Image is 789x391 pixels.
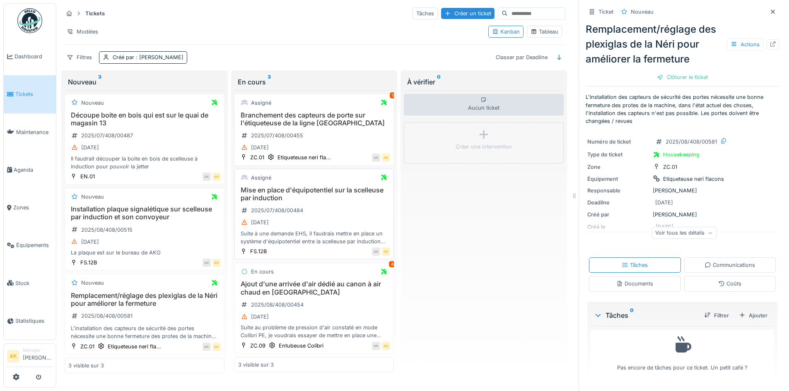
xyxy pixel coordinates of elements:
[81,144,99,151] div: [DATE]
[587,163,649,171] div: Zone
[4,151,56,189] a: Agenda
[736,310,771,321] div: Ajouter
[441,8,495,19] div: Créer un ticket
[413,7,438,19] div: Tâches
[705,261,755,269] div: Communications
[108,343,161,350] div: Etiqueteuse neri fla...
[203,173,211,181] div: AK
[382,342,390,350] div: AK
[68,249,221,257] div: La plaque est sur le bureau de AKO
[23,347,53,365] li: [PERSON_NAME]
[16,241,53,249] span: Équipements
[212,259,221,267] div: AK
[7,350,19,362] li: AK
[598,8,613,16] div: Ticket
[251,144,269,151] div: [DATE]
[17,8,42,33] img: Badge_color-CXgf-gQk.svg
[596,333,769,372] div: Pas encore de tâches pour ce ticket. Un petit café ?
[587,187,777,194] div: [PERSON_NAME]
[587,211,649,218] div: Créé par
[238,77,391,87] div: En cours
[630,310,634,320] sup: 0
[212,343,221,351] div: AK
[4,113,56,151] a: Maintenance
[15,279,53,287] span: Stock
[68,362,104,369] div: 3 visible sur 3
[587,151,649,158] div: Type de ticket
[251,218,269,226] div: [DATE]
[701,310,732,321] div: Filtrer
[663,151,700,158] div: Housekeeping
[81,132,133,139] div: 2025/07/408/00487
[4,38,56,75] a: Dashboard
[68,77,221,87] div: Nouveau
[666,138,717,146] div: 2025/08/408/00581
[372,154,380,162] div: AK
[4,302,56,340] a: Statistiques
[456,143,512,151] div: Créer une intervention
[113,53,183,61] div: Créé par
[4,264,56,302] a: Stock
[4,189,56,226] a: Zones
[238,111,391,127] h3: Branchement des capteurs de porte sur l'étiqueteuse de la ligne [GEOGRAPHIC_DATA]
[389,261,396,267] div: 4
[587,187,649,194] div: Responsable
[81,238,99,246] div: [DATE]
[68,155,221,170] div: Il faudrait découper la boite en bois de scelleuse à induction pour pouvoir la jetter
[212,173,221,181] div: AK
[80,343,94,350] div: ZC.01
[251,268,274,276] div: En cours
[372,342,380,350] div: AK
[203,343,211,351] div: AK
[68,205,221,221] h3: Installation plaque signalétique sur scelleuse par induction et son convoyeur
[16,128,53,136] span: Maintenance
[663,175,724,183] div: Etiqueteuse neri flacons
[251,174,271,182] div: Assigné
[13,204,53,211] span: Zones
[250,154,264,161] div: ZC.01
[98,77,101,87] sup: 3
[655,199,673,206] div: [DATE]
[587,211,777,218] div: [PERSON_NAME]
[4,75,56,113] a: Tickets
[80,173,95,180] div: EN.01
[631,8,654,16] div: Nouveau
[587,175,649,183] div: Équipement
[594,310,697,320] div: Tâches
[277,154,331,161] div: Etiqueteuse neri fla...
[14,53,53,60] span: Dashboard
[251,313,269,321] div: [DATE]
[203,259,211,267] div: AK
[586,22,779,67] div: Remplacement/réglage des plexiglas de la Néri pour améliorer la fermeture
[68,111,221,127] h3: Découpe boite en bois qui est sur le quai de magasin 13
[238,230,391,245] div: Suite à une demande EHS, il faudrais mettre en place un système d'équipotentiel entre la scelleus...
[238,361,274,369] div: 3 visible sur 3
[407,77,560,87] div: À vérifier
[4,226,56,264] a: Équipements
[586,93,779,125] p: L'installation des capteurs de sécurité des portes nécessite une bonne fermeture des protes de la...
[81,99,104,107] div: Nouveau
[404,94,564,115] div: Aucun ticket
[250,342,265,350] div: ZC.09
[382,154,390,162] div: AK
[622,261,648,269] div: Tâches
[616,280,653,288] div: Documents
[390,92,396,98] div: 1
[134,54,183,60] span: : [PERSON_NAME]
[15,317,53,325] span: Statistiques
[663,163,677,171] div: ZC.01
[238,324,391,339] div: Suite au problème de pression d'air constaté en mode Colibri PE, je voudrais essayer de mettre en...
[437,77,441,87] sup: 0
[727,38,763,50] div: Actions
[251,206,303,214] div: 2025/07/408/00484
[14,166,53,174] span: Agenda
[651,227,717,239] div: Voir tous les détails
[68,324,221,340] div: L'installation des capteurs de sécurité des portes nécessite une bonne fermeture des protes de la...
[654,72,711,83] div: Clôturer le ticket
[251,132,303,139] div: 2025/07/408/00455
[238,280,391,296] h3: Ajout d'une arrivée d'air dédié au canon à air chaud en [GEOGRAPHIC_DATA]
[382,247,390,256] div: AK
[81,312,133,320] div: 2025/08/408/00581
[587,199,649,206] div: Deadline
[7,347,53,367] a: AK Manager[PERSON_NAME]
